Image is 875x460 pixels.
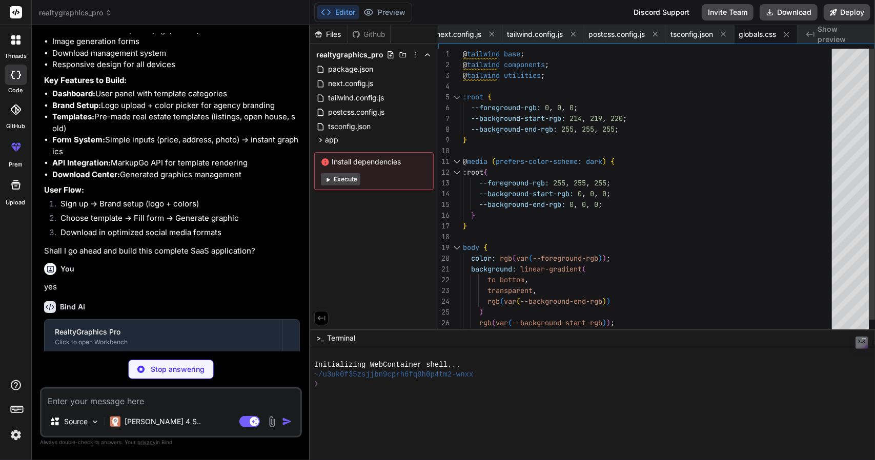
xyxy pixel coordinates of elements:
span: realtygraphics_pro [316,50,383,60]
span: ( [582,264,586,274]
button: Download [760,4,818,20]
span: @ [463,49,467,58]
span: ( [500,297,504,306]
button: Editor [317,5,359,19]
div: 18 [438,232,450,242]
span: ( [508,318,512,327]
label: code [9,86,23,95]
h6: You [60,264,74,274]
span: @ [463,71,467,80]
span: 0 [569,200,574,209]
span: ) [602,254,606,263]
div: Click to collapse the range. [451,92,464,102]
strong: API Integration: [52,158,111,168]
span: components [504,60,545,69]
div: 10 [438,145,450,156]
span: ( [512,254,516,263]
span: next.config.js [327,77,374,90]
div: Files [310,29,348,39]
div: 24 [438,296,450,307]
span: :root [463,168,483,177]
span: Install dependencies [321,157,427,167]
span: { [611,157,615,166]
span: --background-start-rgb [512,318,602,327]
strong: User Flow: [44,185,84,195]
div: 13 [438,178,450,189]
span: ; [541,71,545,80]
div: 23 [438,285,450,296]
strong: Brand Setup: [52,100,101,110]
p: Shall I go ahead and build this complete SaaS application? [44,245,300,257]
span: { [487,92,492,101]
div: 1 [438,49,450,59]
h6: Bind AI [60,302,85,312]
span: rgb [500,254,512,263]
span: 0 [590,189,594,198]
li: Download in optimized social media formats [52,227,300,241]
span: base [504,49,520,58]
span: postcss.config.js [588,29,645,39]
span: 255 [574,178,586,187]
span: 0 [557,103,561,112]
span: tailwind [467,60,500,69]
li: Responsive design for all devices [52,59,300,71]
img: Claude 4 Sonnet [110,416,120,427]
span: ) [606,318,611,327]
li: Simple inputs (price, address, photo) → instant graphics [52,134,300,157]
span: realtygraphics_pro [39,8,112,18]
span: ( [516,297,520,306]
strong: Templates: [52,112,94,121]
span: } [463,329,467,338]
label: GitHub [6,122,25,131]
span: ; [606,189,611,198]
span: ) [606,297,611,306]
div: 16 [438,210,450,221]
span: , [582,189,586,198]
span: --background-end-rgb: [479,200,565,209]
span: rgb [487,297,500,306]
span: 0 [602,189,606,198]
span: , [594,189,598,198]
span: ) [602,157,606,166]
span: Show preview [818,24,867,45]
span: 0 [578,189,582,198]
div: 5 [438,92,450,102]
span: , [574,200,578,209]
span: color: [471,254,496,263]
div: 9 [438,135,450,145]
span: 255 [582,124,594,134]
span: prefers-color-scheme: [496,157,582,166]
div: 22 [438,275,450,285]
span: , [574,124,578,134]
button: Execute [321,173,360,185]
p: Source [64,416,88,427]
p: yes [44,281,300,293]
span: utilities [504,71,541,80]
span: { [483,168,487,177]
span: } [463,135,467,144]
span: bottom [500,275,524,284]
div: Github [348,29,390,39]
span: var [496,318,508,327]
span: , [524,275,528,284]
p: Always double-check its answers. Your in Bind [40,437,302,447]
span: , [602,114,606,123]
span: var [504,297,516,306]
strong: Key Features to Build: [44,75,127,85]
span: 220 [611,114,623,123]
span: :root [463,92,483,101]
span: 255 [594,178,606,187]
li: MarkupGo API for template rendering [52,157,300,169]
div: Click to collapse the range. [451,167,464,178]
span: 0 [582,200,586,209]
span: , [582,114,586,123]
span: postcss.config.js [327,106,385,118]
span: --foreground-rgb [533,254,598,263]
span: linear-gradient [520,264,582,274]
span: 255 [602,124,615,134]
span: , [561,103,565,112]
div: 3 [438,70,450,81]
div: 20 [438,253,450,264]
span: ; [574,103,578,112]
span: --foreground-rgb: [471,103,541,112]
